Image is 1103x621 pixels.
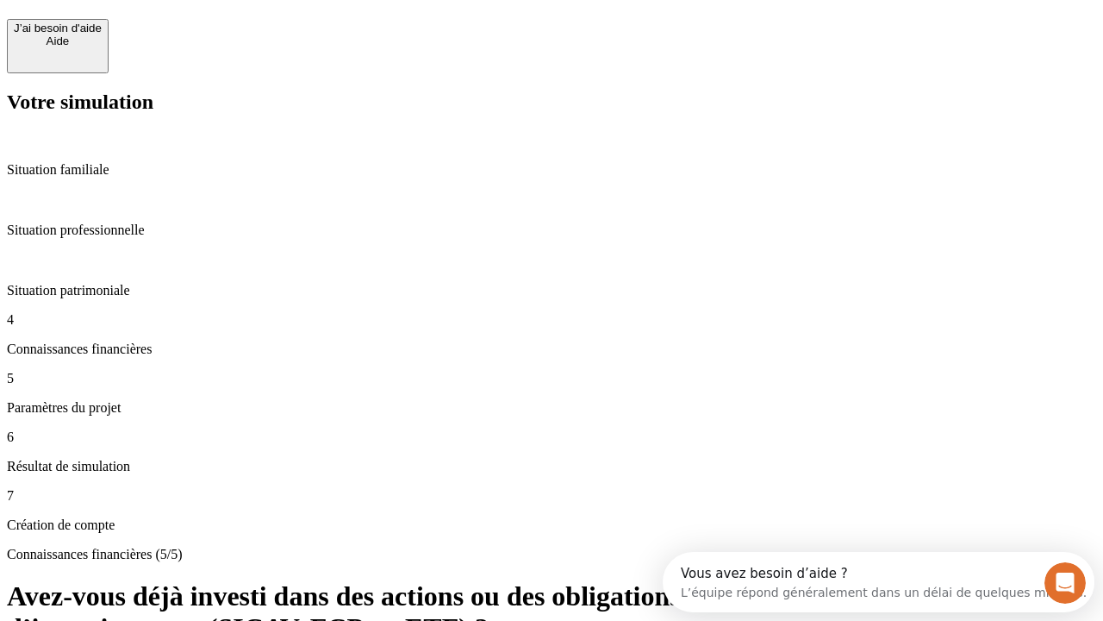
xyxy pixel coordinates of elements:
div: Vous avez besoin d’aide ? [18,15,424,28]
h2: Votre simulation [7,91,1096,114]
p: 7 [7,488,1096,504]
div: L’équipe répond généralement dans un délai de quelques minutes. [18,28,424,47]
p: 4 [7,312,1096,328]
p: Paramètres du projet [7,400,1096,416]
button: J’ai besoin d'aideAide [7,19,109,73]
p: 5 [7,371,1096,386]
p: Connaissances financières (5/5) [7,547,1096,562]
p: Situation patrimoniale [7,283,1096,298]
p: Situation professionnelle [7,223,1096,238]
p: 6 [7,430,1096,445]
iframe: Intercom live chat discovery launcher [663,552,1094,612]
p: Résultat de simulation [7,459,1096,474]
div: J’ai besoin d'aide [14,22,102,34]
p: Création de compte [7,517,1096,533]
div: Aide [14,34,102,47]
div: Ouvrir le Messenger Intercom [7,7,475,54]
p: Situation familiale [7,162,1096,178]
iframe: Intercom live chat [1044,562,1086,604]
p: Connaissances financières [7,342,1096,357]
